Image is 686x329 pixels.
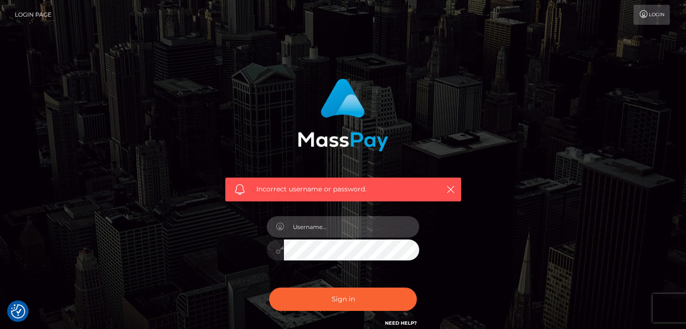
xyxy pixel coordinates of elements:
input: Username... [284,216,419,238]
a: Need Help? [385,320,417,326]
img: MassPay Login [298,79,388,151]
a: Login Page [15,5,51,25]
img: Revisit consent button [11,304,25,319]
a: Login [634,5,670,25]
button: Sign in [269,288,417,311]
span: Incorrect username or password. [256,184,430,194]
button: Consent Preferences [11,304,25,319]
